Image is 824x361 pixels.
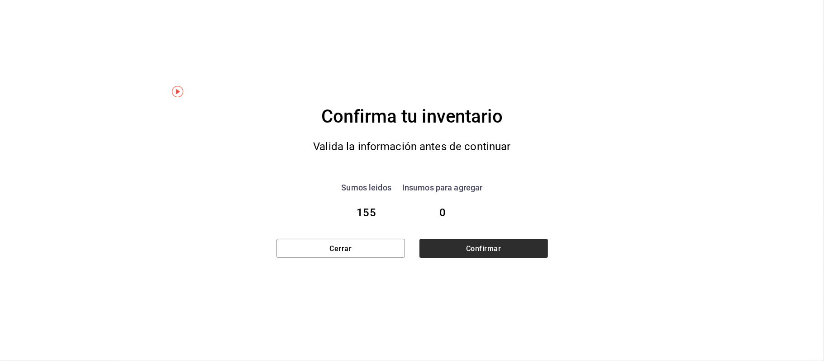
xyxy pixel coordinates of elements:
[357,206,376,219] font: 155
[341,183,391,192] font: Sumos leidos
[419,239,548,258] button: Confirmar
[276,239,405,258] button: Cerrar
[402,183,483,192] font: Insumos para agregar
[313,140,510,153] font: Valida la información antes de continuar
[172,86,183,97] img: Marcador de información sobre herramientas
[321,106,503,127] font: Confirma tu inventario
[466,244,501,252] font: Confirmar
[329,244,352,252] font: Cerrar
[439,206,446,219] font: 0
